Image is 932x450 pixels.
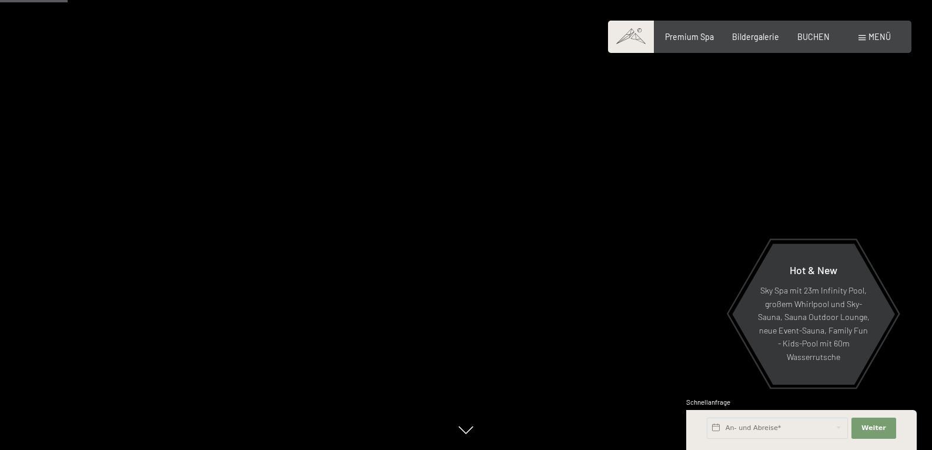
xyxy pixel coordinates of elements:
[732,32,779,42] a: Bildergalerie
[797,32,830,42] a: BUCHEN
[790,264,837,276] span: Hot & New
[861,424,886,433] span: Weiter
[868,32,891,42] span: Menü
[686,398,730,406] span: Schnellanfrage
[731,243,896,385] a: Hot & New Sky Spa mit 23m Infinity Pool, großem Whirlpool und Sky-Sauna, Sauna Outdoor Lounge, ne...
[851,418,896,439] button: Weiter
[665,32,714,42] a: Premium Spa
[757,285,870,364] p: Sky Spa mit 23m Infinity Pool, großem Whirlpool und Sky-Sauna, Sauna Outdoor Lounge, neue Event-S...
